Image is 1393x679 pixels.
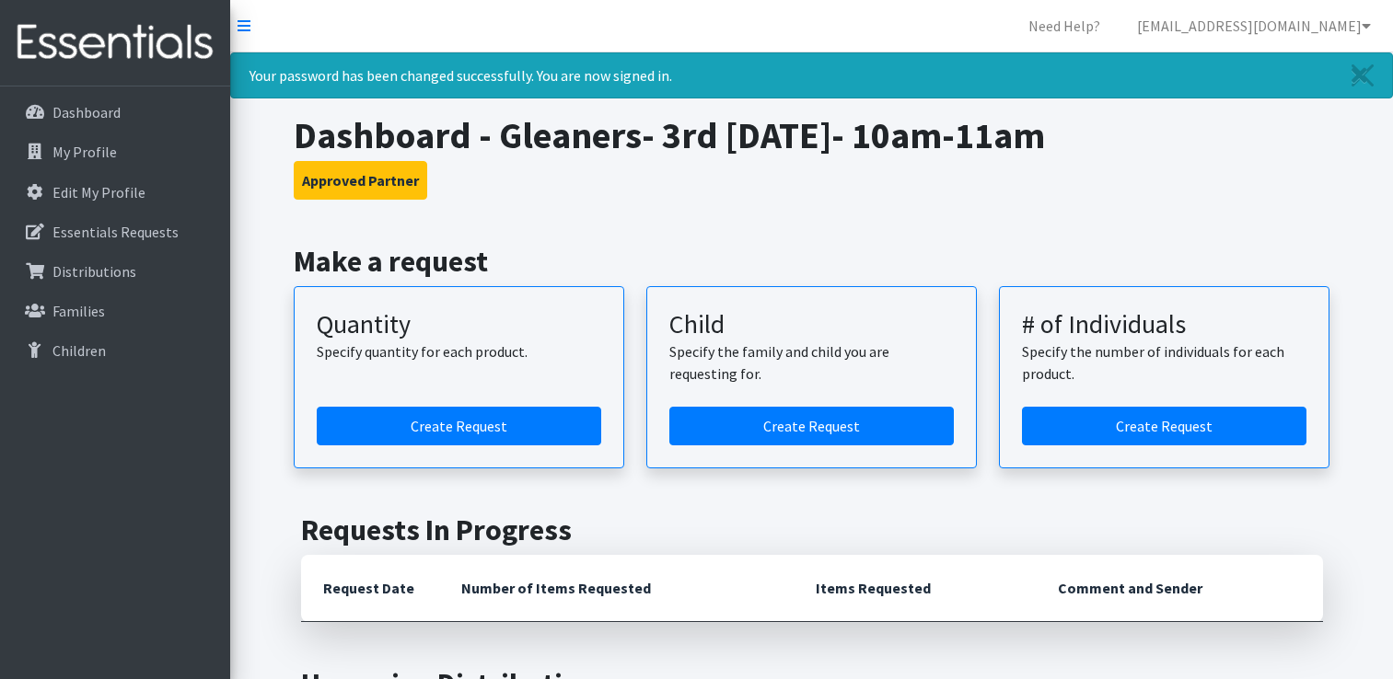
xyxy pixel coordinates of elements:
p: Distributions [52,262,136,281]
a: Create a request for a child or family [669,407,954,445]
p: Dashboard [52,103,121,121]
h2: Make a request [294,244,1329,279]
a: Distributions [7,253,223,290]
a: Create a request by number of individuals [1022,407,1306,445]
p: Edit My Profile [52,183,145,201]
a: Dashboard [7,94,223,131]
p: Specify quantity for each product. [317,340,601,363]
p: Essentials Requests [52,223,179,241]
p: Children [52,341,106,360]
h3: Child [669,309,954,340]
div: Your password has been changed successfully. You are now signed in. [230,52,1393,98]
p: My Profile [52,143,117,161]
a: Close [1333,53,1392,98]
p: Specify the family and child you are requesting for. [669,340,954,385]
th: Request Date [301,555,439,622]
a: Edit My Profile [7,174,223,211]
th: Items Requested [794,555,1036,622]
h3: # of Individuals [1022,309,1306,340]
a: Families [7,293,223,329]
p: Families [52,302,105,320]
a: Need Help? [1014,7,1115,44]
a: My Profile [7,133,223,170]
a: [EMAIL_ADDRESS][DOMAIN_NAME] [1122,7,1386,44]
p: Specify the number of individuals for each product. [1022,340,1306,385]
button: Approved Partner [294,161,427,200]
h2: Requests In Progress [301,512,1323,547]
a: Create a request by quantity [317,407,601,445]
a: Children [7,332,223,369]
th: Comment and Sender [1036,555,1322,622]
th: Number of Items Requested [439,555,795,622]
a: Essentials Requests [7,213,223,250]
img: HumanEssentials [7,12,223,74]
h3: Quantity [317,309,601,340]
h1: Dashboard - Gleaners- 3rd [DATE]- 10am-11am [294,113,1329,157]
